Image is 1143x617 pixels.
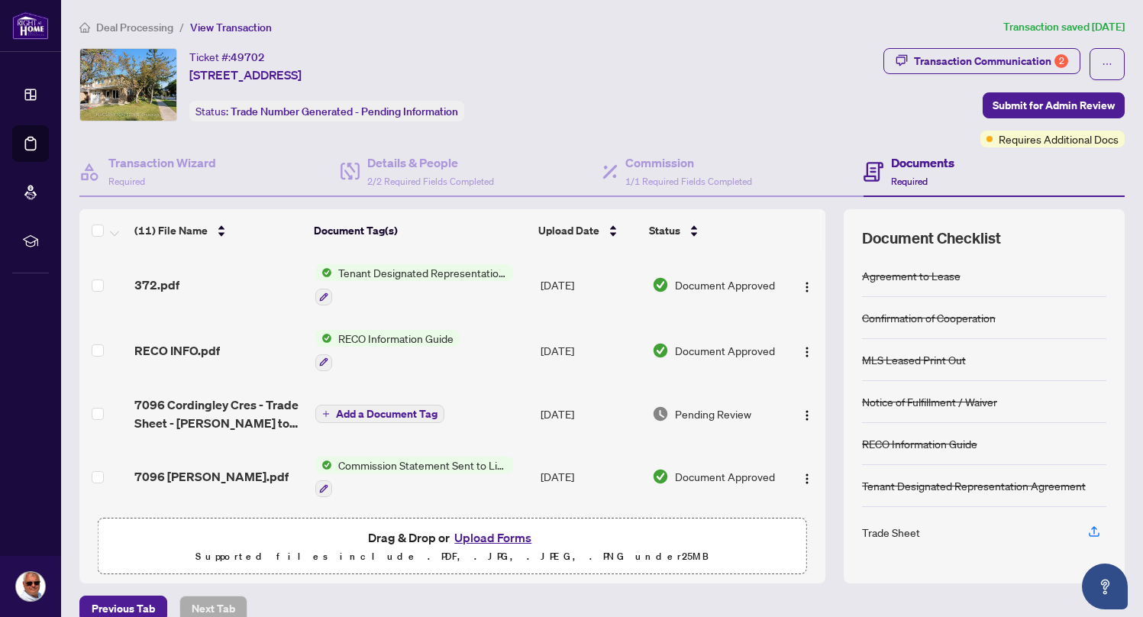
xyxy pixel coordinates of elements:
th: Upload Date [532,209,643,252]
img: Document Status [652,276,669,293]
span: Tenant Designated Representation Agreement [332,264,513,281]
td: [DATE] [534,318,646,383]
img: Profile Icon [16,572,45,601]
span: Status [649,222,680,239]
img: Logo [801,409,813,422]
span: [STREET_ADDRESS] [189,66,302,84]
h4: Documents [891,153,954,172]
span: Drag & Drop or [368,528,536,548]
span: ellipsis [1102,59,1112,69]
button: Logo [795,464,819,489]
button: Add a Document Tag [315,404,444,424]
img: Status Icon [315,330,332,347]
div: Transaction Communication [914,49,1068,73]
span: Submit for Admin Review [993,93,1115,118]
img: IMG-W12335857_1.jpg [80,49,176,121]
div: Notice of Fulfillment / Waiver [862,393,997,410]
img: Document Status [652,468,669,485]
button: Logo [795,402,819,426]
img: Logo [801,281,813,293]
span: Required [891,176,928,187]
button: Submit for Admin Review [983,92,1125,118]
button: Upload Forms [450,528,536,548]
th: (11) File Name [128,209,308,252]
td: [DATE] [534,252,646,318]
span: Trade Number Generated - Pending Information [231,105,458,118]
span: plus [322,410,330,418]
span: View Transaction [190,21,272,34]
span: 7096 [PERSON_NAME].pdf [134,467,289,486]
td: [DATE] [534,383,646,444]
th: Status [643,209,782,252]
div: Agreement to Lease [862,267,961,284]
span: (11) File Name [134,222,208,239]
span: Upload Date [538,222,599,239]
button: Logo [795,273,819,297]
span: home [79,22,90,33]
th: Document Tag(s) [308,209,532,252]
span: RECO INFO.pdf [134,341,220,360]
div: Confirmation of Cooperation [862,309,996,326]
button: Transaction Communication2 [883,48,1080,74]
span: 372.pdf [134,276,179,294]
span: Document Checklist [862,228,1001,249]
h4: Details & People [367,153,494,172]
h4: Commission [625,153,752,172]
span: RECO Information Guide [332,330,460,347]
div: MLS Leased Print Out [862,351,966,368]
li: / [179,18,184,36]
div: Tenant Designated Representation Agreement [862,477,1086,494]
button: Add a Document Tag [315,405,444,423]
button: Status IconCommission Statement Sent to Listing Brokerage [315,457,513,498]
td: [DATE] [534,444,646,510]
article: Transaction saved [DATE] [1003,18,1125,36]
button: Status IconRECO Information Guide [315,330,460,371]
td: [DATE] [534,509,646,575]
div: Ticket #: [189,48,265,66]
button: Open asap [1082,564,1128,609]
span: Required [108,176,145,187]
span: 1/1 Required Fields Completed [625,176,752,187]
span: 49702 [231,50,265,64]
button: Logo [795,338,819,363]
div: Trade Sheet [862,524,920,541]
img: Status Icon [315,264,332,281]
span: 7096 Cordingley Cres - Trade Sheet - [PERSON_NAME] to Review.pdf [134,396,302,432]
img: Logo [801,346,813,358]
h4: Transaction Wizard [108,153,216,172]
span: Drag & Drop orUpload FormsSupported files include .PDF, .JPG, .JPEG, .PNG under25MB [98,518,806,575]
span: Requires Additional Docs [999,131,1119,147]
span: Document Approved [675,342,775,359]
span: Document Approved [675,276,775,293]
div: RECO Information Guide [862,435,977,452]
span: 2/2 Required Fields Completed [367,176,494,187]
img: logo [12,11,49,40]
img: Status Icon [315,457,332,473]
span: Commission Statement Sent to Listing Brokerage [332,457,513,473]
div: Status: [189,101,464,121]
p: Supported files include .PDF, .JPG, .JPEG, .PNG under 25 MB [108,548,797,566]
img: Document Status [652,405,669,422]
span: Pending Review [675,405,751,422]
span: Document Approved [675,468,775,485]
div: 2 [1054,54,1068,68]
span: Deal Processing [96,21,173,34]
img: Logo [801,473,813,485]
button: Status IconTenant Designated Representation Agreement [315,264,513,305]
span: Add a Document Tag [336,409,438,419]
img: Document Status [652,342,669,359]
